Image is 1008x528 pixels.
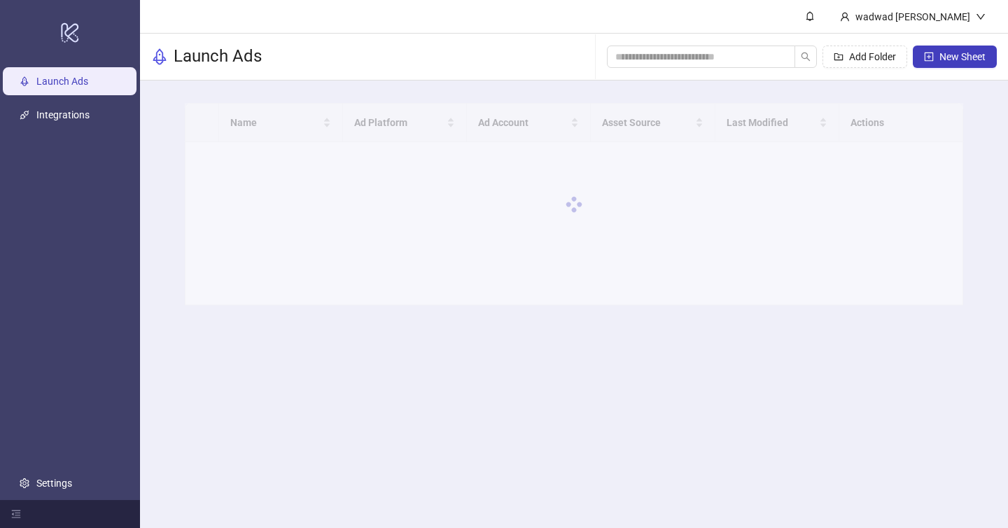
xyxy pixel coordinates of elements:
span: bell [805,11,815,21]
span: rocket [151,48,168,65]
a: Launch Ads [36,76,88,87]
span: menu-fold [11,509,21,519]
div: wadwad [PERSON_NAME] [850,9,976,25]
span: search [801,52,811,62]
a: Settings [36,478,72,489]
button: Add Folder [822,46,907,68]
span: folder-add [834,52,843,62]
span: user [840,12,850,22]
a: Integrations [36,109,90,120]
span: New Sheet [939,51,986,62]
span: down [976,12,986,22]
span: plus-square [924,52,934,62]
h3: Launch Ads [174,46,262,68]
span: Add Folder [849,51,896,62]
button: New Sheet [913,46,997,68]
